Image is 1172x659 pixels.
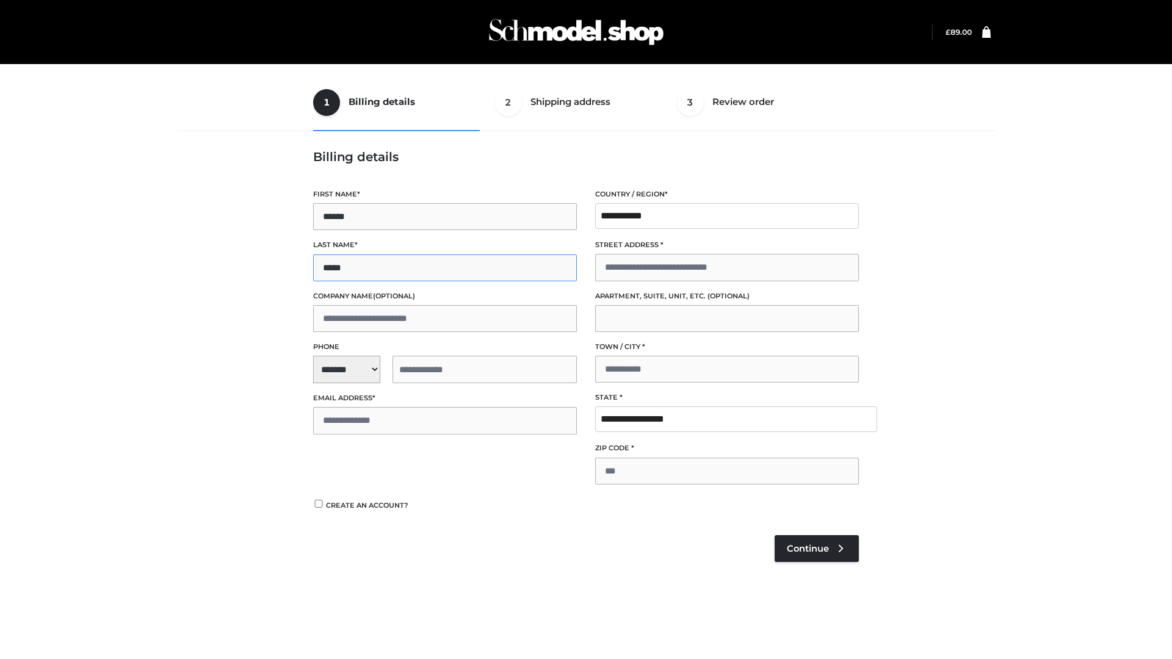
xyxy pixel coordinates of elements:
img: Schmodel Admin 964 [485,8,668,56]
label: Phone [313,341,577,353]
label: Company name [313,290,577,302]
label: ZIP Code [595,442,859,454]
label: State [595,392,859,403]
h3: Billing details [313,149,859,164]
input: Create an account? [313,500,324,508]
label: Apartment, suite, unit, etc. [595,290,859,302]
span: Continue [787,543,829,554]
label: Town / City [595,341,859,353]
span: £ [946,27,950,37]
span: Create an account? [326,501,408,510]
a: Continue [775,535,859,562]
a: £89.00 [946,27,972,37]
bdi: 89.00 [946,27,972,37]
span: (optional) [373,292,415,300]
label: Street address [595,239,859,251]
label: First name [313,189,577,200]
label: Email address [313,392,577,404]
label: Last name [313,239,577,251]
span: (optional) [707,292,750,300]
label: Country / Region [595,189,859,200]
